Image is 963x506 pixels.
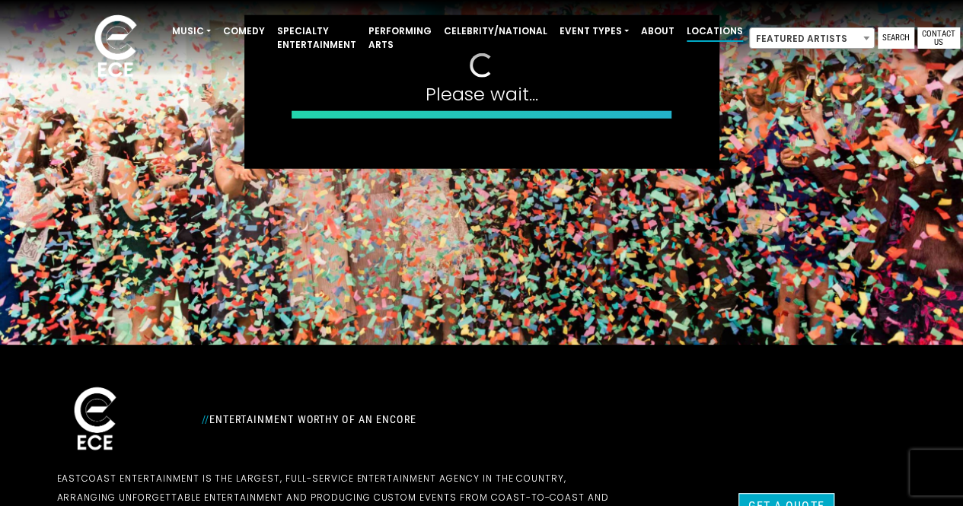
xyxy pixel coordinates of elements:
img: ece_new_logo_whitev2-1.png [57,383,133,457]
div: Entertainment Worthy of an Encore [193,407,627,431]
a: Music [166,18,217,44]
a: Celebrity/National [438,18,553,44]
h4: Please wait... [292,83,672,105]
a: Performing Arts [362,18,438,58]
span: // [202,413,209,425]
a: Search [878,27,914,49]
img: ece_new_logo_whitev2-1.png [78,11,154,84]
a: Contact Us [917,27,960,49]
a: About [635,18,681,44]
a: Event Types [553,18,635,44]
span: Featured Artists [750,28,874,49]
span: Featured Artists [749,27,875,49]
a: Specialty Entertainment [271,18,362,58]
a: Locations [681,18,749,44]
a: Comedy [217,18,271,44]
